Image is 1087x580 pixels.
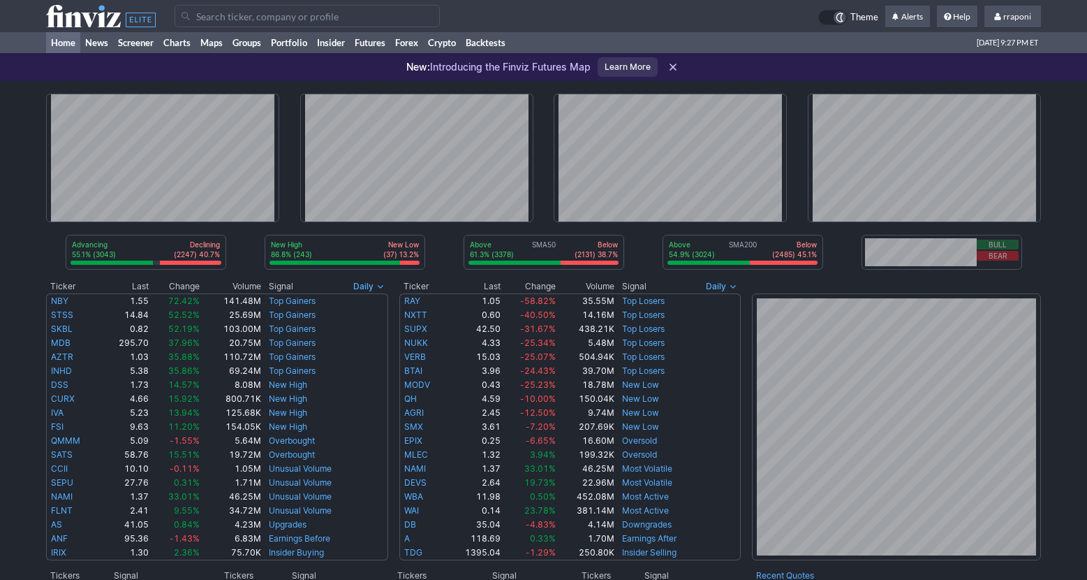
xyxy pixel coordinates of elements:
a: DSS [51,379,68,390]
td: 4.33 [446,336,501,350]
th: Ticker [399,280,446,293]
td: 69.24M [200,364,261,378]
a: MLEC [404,449,428,460]
a: SUPX [404,324,427,334]
a: IRIX [51,547,66,558]
a: Top Losers [622,310,665,320]
td: 118.69 [446,532,501,546]
span: -25.23% [520,379,556,390]
p: 86.8% (243) [271,249,312,259]
a: INHD [51,365,72,376]
div: SMA50 [468,240,619,261]
td: 58.76 [101,448,149,462]
a: Most Active [622,491,669,502]
td: 14.84 [101,308,149,322]
td: 4.66 [101,392,149,406]
td: 11.98 [446,490,501,504]
p: 55.1% (3043) [72,249,116,259]
td: 1.70M [556,532,615,546]
th: Volume [200,280,261,293]
a: Help [937,6,977,28]
span: -1.55% [170,435,200,446]
a: Top Gainers [269,351,316,362]
a: New Low [622,393,659,404]
td: 2.45 [446,406,501,420]
a: AS [51,519,62,530]
a: DEVS [404,477,427,488]
a: NUKK [404,338,428,348]
td: 20.75M [200,336,261,350]
a: Oversold [622,435,657,446]
td: 5.09 [101,434,149,448]
span: [DATE] 9:27 PM ET [977,32,1038,53]
a: Overbought [269,449,315,460]
td: 46.25M [200,490,261,504]
a: Home [46,32,80,53]
td: 0.60 [446,308,501,322]
td: 41.05 [101,518,149,532]
a: Unusual Volume [269,491,332,502]
span: 14.57% [168,379,200,390]
span: -10.00% [520,393,556,404]
td: 381.14M [556,504,615,518]
a: VERB [404,351,426,362]
a: NAMI [51,491,73,502]
a: Upgrades [269,519,306,530]
span: 72.42% [168,296,200,306]
td: 110.72M [200,350,261,364]
td: 1.05M [200,462,261,476]
a: Top Gainers [269,310,316,320]
a: Top Losers [622,296,665,306]
a: SKBL [51,324,73,334]
a: Overbought [269,435,315,446]
a: Screener [113,32,158,53]
a: New Low [622,407,659,418]
a: Crypto [423,32,461,53]
a: rraponi [984,6,1041,28]
td: 5.23 [101,406,149,420]
span: 35.88% [168,351,200,362]
span: -1.43% [170,533,200,544]
a: NBY [51,296,68,306]
td: 8.08M [200,378,261,392]
p: Advancing [72,240,116,249]
a: IVA [51,407,64,418]
p: (37) 13.2% [383,249,419,259]
p: Above [470,240,514,249]
span: -7.20% [526,421,556,432]
td: 154.05K [200,420,261,434]
a: AGRI [404,407,424,418]
span: -1.29% [526,547,556,558]
a: Learn More [598,57,658,77]
td: 0.25 [446,434,501,448]
a: Unusual Volume [269,463,332,474]
td: 34.72M [200,504,261,518]
input: Search [175,5,440,27]
td: 9.63 [101,420,149,434]
td: 6.83M [200,532,261,546]
a: News [80,32,113,53]
span: 33.01% [168,491,200,502]
td: 22.96M [556,476,615,490]
a: Top Losers [622,365,665,376]
td: 4.14M [556,518,615,532]
a: New High [269,421,307,432]
a: FSI [51,421,64,432]
a: NXTT [404,310,427,320]
a: Most Volatile [622,477,672,488]
span: 3.94% [530,449,556,460]
td: 0.43 [446,378,501,392]
td: 103.00M [200,322,261,336]
a: WBA [404,491,423,502]
a: EPIX [404,435,422,446]
a: Portfolio [266,32,312,53]
p: 61.3% (3378) [470,249,514,259]
p: Above [669,240,715,249]
span: Daily [706,280,726,293]
a: QMMM [51,435,80,446]
th: Change [149,280,200,293]
td: 14.16M [556,308,615,322]
p: Introducing the Finviz Futures Map [406,60,591,74]
a: New Low [622,379,659,390]
span: 13.94% [168,407,200,418]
